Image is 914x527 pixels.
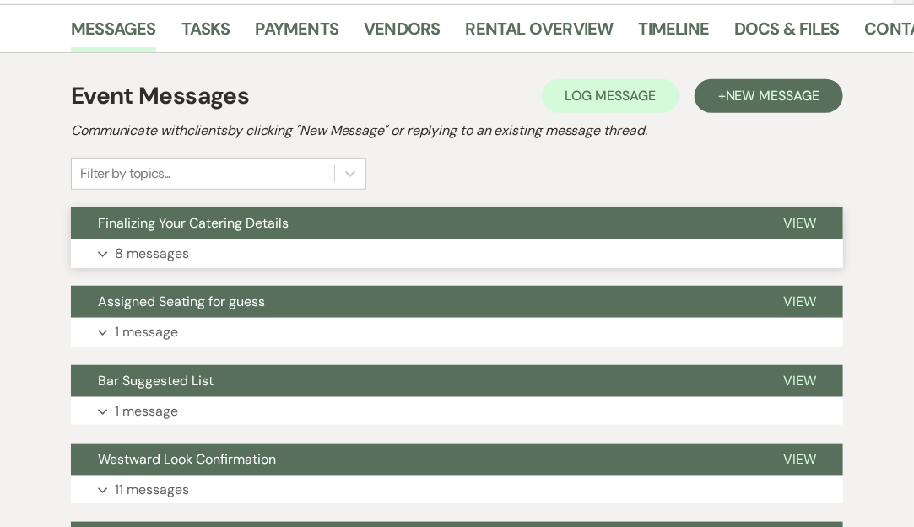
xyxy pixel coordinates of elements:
[71,365,756,397] button: Bar Suggested List
[98,372,214,390] span: Bar Suggested List
[783,293,816,310] span: View
[115,321,178,343] p: 1 message
[98,214,289,232] span: Finalizing Your Catering Details
[256,15,339,52] a: Payments
[756,365,843,397] button: View
[98,450,276,468] span: Westward Look Confirmation
[71,121,843,141] h2: Communicate with clients by clicking "New Message" or replying to an existing message thread.
[756,444,843,476] button: View
[695,79,843,113] button: +New Message
[71,78,249,114] h1: Event Messages
[71,397,843,426] button: 1 message
[756,286,843,318] button: View
[726,87,819,105] span: New Message
[115,243,189,265] p: 8 messages
[783,214,816,232] span: View
[71,286,756,318] button: Assigned Seating for guess
[466,15,614,52] a: Rental Overview
[181,15,230,52] a: Tasks
[364,15,440,52] a: Vendors
[115,479,189,501] p: 11 messages
[71,318,843,347] button: 1 message
[734,15,839,52] a: Docs & Files
[98,293,265,310] span: Assigned Seating for guess
[71,239,843,268] button: 8 messages
[542,79,679,113] button: Log Message
[80,164,170,184] div: Filter by topics...
[756,207,843,239] button: View
[565,87,656,105] span: Log Message
[115,401,178,422] p: 1 message
[71,476,843,504] button: 11 messages
[71,207,756,239] button: Finalizing Your Catering Details
[71,444,756,476] button: Westward Look Confirmation
[783,450,816,468] span: View
[783,372,816,390] span: View
[71,15,156,52] a: Messages
[639,15,710,52] a: Timeline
